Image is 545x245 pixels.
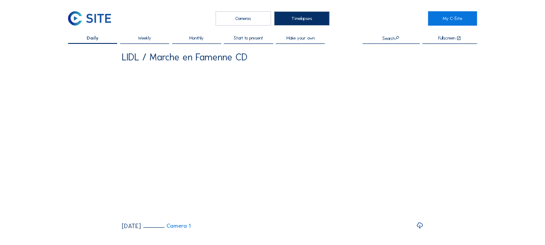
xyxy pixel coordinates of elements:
[428,11,477,26] a: My C-Site
[122,223,141,229] div: [DATE]
[234,36,263,40] span: Start to present
[122,66,423,218] video: Your browser does not support the video tag.
[286,36,314,40] span: Make your own
[138,36,151,40] span: Weekly
[122,53,248,62] div: LIDL / Marche en Famenne CD
[189,36,204,40] span: Monthly
[68,11,111,26] img: C-SITE Logo
[87,36,98,40] span: Daily
[215,11,271,26] div: Cameras
[143,223,191,228] a: Camera 1
[68,11,117,26] a: C-SITE Logo
[438,36,455,41] div: Fullscreen
[274,11,330,26] div: Timelapses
